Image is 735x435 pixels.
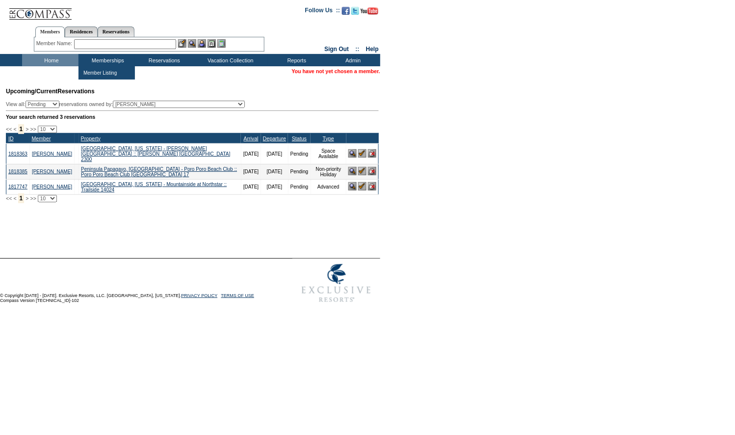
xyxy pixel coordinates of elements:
[221,293,255,298] a: TERMS OF USE
[292,68,380,74] span: You have not yet chosen a member.
[8,136,14,141] a: ID
[8,169,27,174] a: 1818385
[198,39,206,48] img: Impersonate
[311,179,346,194] td: Advanced
[135,54,191,66] td: Reservations
[358,182,367,190] img: Confirm Reservation
[368,167,376,175] img: Cancel Reservation
[81,68,118,78] td: Member Listing
[324,46,349,53] a: Sign Out
[191,54,267,66] td: Vacation Collection
[348,167,357,175] img: View Reservation
[208,39,216,48] img: Reservations
[8,151,27,157] a: 1818363
[6,88,95,95] span: Reservations
[288,179,311,194] td: Pending
[342,7,350,15] img: Become our fan on Facebook
[244,136,259,141] a: Arrival
[13,126,16,132] span: <
[18,124,25,134] span: 1
[351,7,359,15] img: Follow us on Twitter
[358,167,367,175] img: Confirm Reservation
[348,182,357,190] img: View Reservation
[6,126,12,132] span: <<
[36,39,74,48] div: Member Name:
[13,195,16,201] span: <
[241,164,261,179] td: [DATE]
[351,10,359,16] a: Follow us on Twitter
[348,149,357,158] img: View Reservation
[32,169,72,174] a: [PERSON_NAME]
[181,293,217,298] a: PRIVACY POLICY
[6,88,57,95] span: Upcoming/Current
[288,143,311,164] td: Pending
[323,136,334,141] a: Type
[18,193,25,203] span: 1
[311,143,346,164] td: Space Available
[342,10,350,16] a: Become our fan on Facebook
[26,195,28,201] span: >
[361,7,378,15] img: Subscribe to our YouTube Channel
[261,143,288,164] td: [DATE]
[241,179,261,194] td: [DATE]
[35,27,65,37] a: Members
[261,179,288,194] td: [DATE]
[26,126,28,132] span: >
[263,136,286,141] a: Departure
[368,182,376,190] img: Cancel Reservation
[79,54,135,66] td: Memberships
[98,27,134,37] a: Reservations
[368,149,376,158] img: Cancel Reservation
[178,39,186,48] img: b_edit.gif
[30,195,36,201] span: >>
[32,184,72,190] a: [PERSON_NAME]
[8,184,27,190] a: 1817747
[366,46,379,53] a: Help
[188,39,196,48] img: View
[358,149,367,158] img: Confirm Reservation
[6,101,249,108] div: View all: reservations owned by:
[22,54,79,66] td: Home
[30,126,36,132] span: >>
[361,10,378,16] a: Subscribe to our YouTube Channel
[81,146,230,162] a: [GEOGRAPHIC_DATA], [US_STATE] - [PERSON_NAME][GEOGRAPHIC_DATA] :: [PERSON_NAME] [GEOGRAPHIC_DATA]...
[324,54,380,66] td: Admin
[217,39,226,48] img: b_calculator.gif
[32,151,72,157] a: [PERSON_NAME]
[81,182,227,192] a: [GEOGRAPHIC_DATA], [US_STATE] - Mountainside at Northstar :: Trailside 14024
[241,143,261,164] td: [DATE]
[6,195,12,201] span: <<
[261,164,288,179] td: [DATE]
[356,46,360,53] span: ::
[81,136,101,141] a: Property
[267,54,324,66] td: Reports
[288,164,311,179] td: Pending
[305,6,340,18] td: Follow Us ::
[6,114,379,120] div: Your search returned 3 reservations
[31,136,51,141] a: Member
[81,166,237,177] a: Peninsula Papagayo, [GEOGRAPHIC_DATA] - Poro Poro Beach Club :: Poro Poro Beach Club [GEOGRAPHIC_...
[292,136,307,141] a: Status
[292,259,380,308] img: Exclusive Resorts
[65,27,98,37] a: Residences
[311,164,346,179] td: Non-priority Holiday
